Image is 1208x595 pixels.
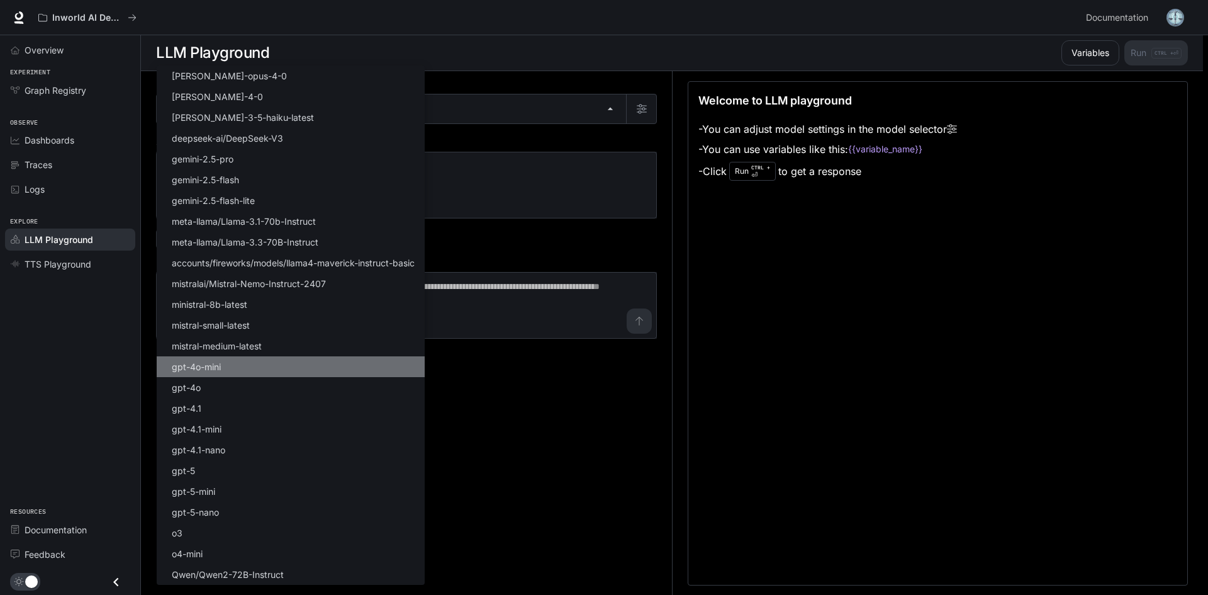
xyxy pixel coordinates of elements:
p: gpt-4.1-nano [172,443,225,456]
p: gpt-5-nano [172,506,219,519]
p: gemini-2.5-flash [172,173,239,186]
p: gemini-2.5-flash-lite [172,194,255,207]
p: gpt-4o [172,381,201,394]
p: o3 [172,526,182,540]
p: gpt-5-mini [172,485,215,498]
p: meta-llama/Llama-3.1-70b-Instruct [172,215,316,228]
p: [PERSON_NAME]-opus-4-0 [172,69,287,82]
p: mistral-small-latest [172,319,250,332]
p: accounts/fireworks/models/llama4-maverick-instruct-basic [172,256,415,269]
p: gemini-2.5-pro [172,152,233,166]
p: gpt-4.1-mini [172,422,221,436]
p: gpt-4.1 [172,402,201,415]
p: [PERSON_NAME]-4-0 [172,90,263,103]
p: mistralai/Mistral-Nemo-Instruct-2407 [172,277,326,290]
p: Qwen/Qwen2-72B-Instruct [172,568,284,581]
p: deepseek-ai/DeepSeek-V3 [172,132,283,145]
p: [PERSON_NAME]-3-5-haiku-latest [172,111,314,124]
p: gpt-5 [172,464,195,477]
p: mistral-medium-latest [172,339,262,353]
p: meta-llama/Llama-3.3-70B-Instruct [172,235,318,249]
p: gpt-4o-mini [172,360,221,373]
p: ministral-8b-latest [172,298,247,311]
p: o4-mini [172,547,203,560]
